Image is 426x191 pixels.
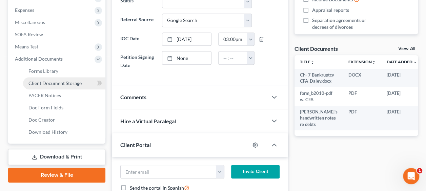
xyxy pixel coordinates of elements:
[343,87,381,106] td: PDF
[413,60,417,64] i: expand_more
[28,92,61,98] span: PACER Notices
[310,60,315,64] i: unfold_more
[343,106,381,130] td: PDF
[28,80,82,86] span: Client Document Storage
[372,60,376,64] i: unfold_more
[343,69,381,87] td: DOCX
[121,165,216,178] input: Enter email
[219,33,247,46] input: -- : --
[295,87,343,106] td: form_b2010-pdf w. CFA
[15,7,34,13] span: Expenses
[8,149,105,165] a: Download & Print
[120,94,146,100] span: Comments
[15,31,43,37] span: SOFA Review
[8,168,105,183] a: Review & File
[130,185,184,191] span: Send the portal in Spanish
[387,59,417,64] a: Date Added expand_more
[417,168,422,173] span: 1
[312,17,381,30] span: Separation agreements or decrees of divorces
[231,165,280,178] button: Invite Client
[15,19,45,25] span: Miscellaneous
[162,33,211,46] a: [DATE]
[348,59,376,64] a: Extensionunfold_more
[295,45,338,52] div: Client Documents
[162,51,211,64] a: None
[295,69,343,87] td: Ch- 7 Bankruptcy CFA_Daley.docx
[117,33,158,46] label: IOC Date
[28,129,67,135] span: Download History
[15,56,63,62] span: Additional Documents
[28,117,55,123] span: Doc Creator
[117,14,158,27] label: Referral Source
[15,44,38,49] span: Means Test
[295,106,343,130] td: [PERSON_NAME]'s handwritten notes re debts
[23,65,105,77] a: Forms Library
[381,87,423,106] td: [DATE]
[300,59,315,64] a: Titleunfold_more
[381,106,423,130] td: [DATE]
[23,77,105,89] a: Client Document Storage
[23,126,105,138] a: Download History
[219,51,247,64] input: -- : --
[9,28,105,41] a: SOFA Review
[120,118,176,124] span: Hire a Virtual Paralegal
[23,102,105,114] a: Doc Form Fields
[120,142,151,148] span: Client Portal
[403,168,419,184] iframe: Intercom live chat
[28,105,63,110] span: Doc Form Fields
[312,7,349,14] span: Appraisal reports
[23,114,105,126] a: Doc Creator
[28,68,58,74] span: Forms Library
[117,51,158,71] label: Petition Signing Date
[381,69,423,87] td: [DATE]
[23,89,105,102] a: PACER Notices
[398,46,415,51] a: View All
